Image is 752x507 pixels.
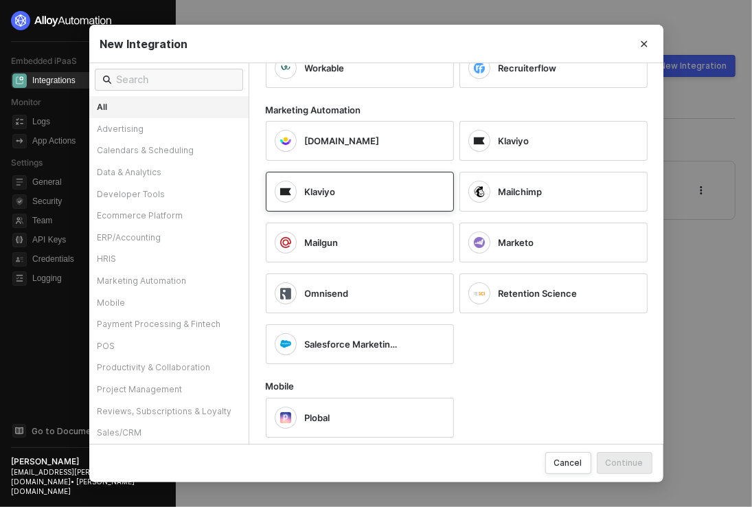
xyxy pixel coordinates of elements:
[499,135,529,147] span: Klaviyo
[89,205,249,227] div: Ecommerce Platform
[499,62,557,74] span: Recruiterflow
[280,237,291,248] img: icon
[89,96,249,118] div: All
[474,186,485,197] img: icon
[89,270,249,292] div: Marketing Automation
[89,139,249,161] div: Calendars & Scheduling
[266,104,664,116] div: Marketing Automation
[499,287,578,300] span: Retention Science
[554,457,582,469] div: Cancel
[305,287,349,300] span: Omnisend
[89,227,249,249] div: ERP/Accounting
[89,422,249,444] div: Sales/CRM
[474,292,485,295] img: icon
[103,74,111,85] span: icon-search
[305,185,336,198] span: Klaviyo
[89,118,249,140] div: Advertising
[305,412,330,424] span: Plobal
[89,401,249,422] div: Reviews, Subscriptions & Loyalty
[89,313,249,335] div: Payment Processing & Fintech
[499,236,534,249] span: Marketo
[280,186,291,197] img: icon
[305,62,345,74] span: Workable
[305,338,402,350] span: Salesforce Marketing Cloud
[280,339,291,350] img: icon
[89,248,249,270] div: HRIS
[266,381,664,392] div: Mobile
[100,37,652,52] div: New Integration
[545,452,591,474] button: Cancel
[89,357,249,379] div: Productivity & Collaboration
[117,72,235,87] input: Search
[280,135,291,146] img: icon
[89,379,249,401] div: Project Management
[280,288,291,299] img: icon
[89,183,249,205] div: Developer Tools
[474,237,485,248] img: icon
[597,452,652,474] button: Continue
[305,135,380,147] span: [DOMAIN_NAME]
[474,135,485,146] img: icon
[89,292,249,314] div: Mobile
[474,63,485,74] img: icon
[280,412,291,423] img: icon
[89,335,249,357] div: POS
[280,63,291,73] img: icon
[499,185,543,198] span: Mailchimp
[305,236,339,249] span: Mailgun
[625,25,663,63] button: Close
[89,161,249,183] div: Data & Analytics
